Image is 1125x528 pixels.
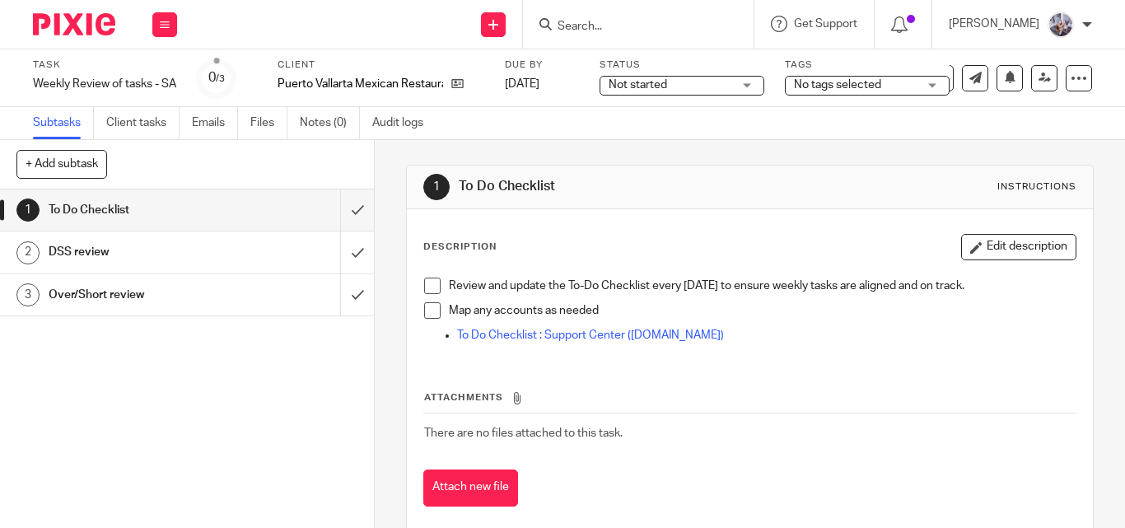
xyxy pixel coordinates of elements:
span: [DATE] [505,78,539,90]
span: Attachments [424,393,503,402]
button: Snooze task [997,65,1023,91]
input: Search [556,20,704,35]
span: Get Support [794,18,857,30]
p: Review and update the To-Do Checklist every [DATE] to ensure weekly tasks are aligned and on track. [449,278,1076,294]
div: Weekly Review of tasks - SA [33,76,176,92]
div: Mark as done [340,231,374,273]
h1: Over/Short review [49,283,232,307]
div: 1 [423,174,450,200]
p: Puerto Vallarta Mexican Restaurants [278,76,443,92]
label: Client [278,58,484,72]
img: ProfilePhoto.JPG [1048,12,1074,38]
button: + Add subtask [16,150,107,178]
a: Emails [192,107,238,139]
span: There are no files attached to this task. [424,428,623,439]
p: [PERSON_NAME] [949,16,1039,32]
div: 2 [16,241,40,264]
small: /3 [216,74,225,83]
p: Map any accounts as needed [449,302,1076,319]
a: Audit logs [372,107,436,139]
img: Pixie [33,13,115,35]
button: Attach new file [423,470,518,507]
a: Send new email to Puerto Vallarta Mexican Restaurants [962,65,988,91]
p: Description [423,241,497,254]
a: Subtasks [33,107,94,139]
a: Reassign task [1031,65,1057,91]
div: Instructions [997,180,1076,194]
label: Tags [785,58,950,72]
a: Files [250,107,287,139]
div: 3 [16,283,40,306]
label: Task [33,58,176,72]
button: Edit description [961,234,1076,260]
i: Open client page [451,77,464,90]
div: 1 [16,199,40,222]
a: To Do Checklist : Support Center ([DOMAIN_NAME]) [457,329,724,341]
a: Notes (0) [300,107,360,139]
span: No tags selected [794,79,881,91]
div: 0 [208,68,225,87]
div: Mark as done [340,274,374,315]
span: Not started [609,79,667,91]
a: Client tasks [106,107,180,139]
label: Status [600,58,764,72]
label: Due by [505,58,579,72]
h1: To Do Checklist [459,178,785,195]
div: Mark as done [340,189,374,231]
h1: DSS review [49,240,232,264]
h1: To Do Checklist [49,198,232,222]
